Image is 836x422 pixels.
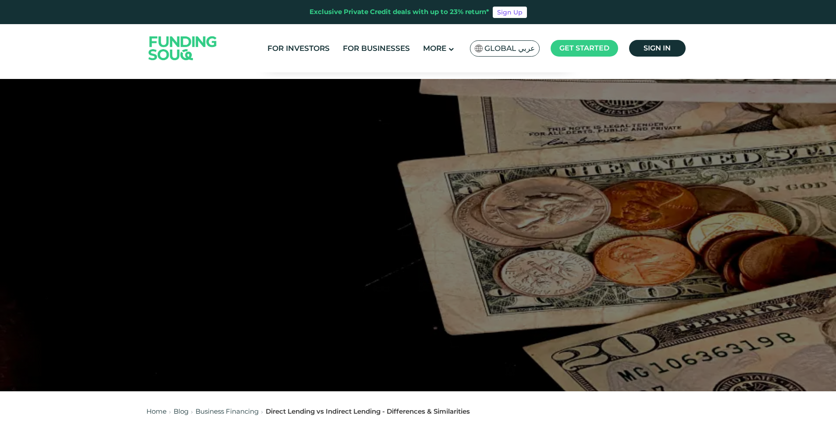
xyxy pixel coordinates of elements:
span: Sign in [644,44,671,52]
img: SA Flag [475,45,483,52]
a: Sign in [629,40,686,57]
span: Get started [559,44,609,52]
a: Blog [174,407,189,415]
a: For Investors [265,41,332,56]
a: Home [146,407,167,415]
span: Global عربي [484,43,535,54]
img: Logo [140,26,226,70]
div: Exclusive Private Credit deals with up to 23% return* [309,7,489,17]
a: Business Financing [196,407,259,415]
a: For Businesses [341,41,412,56]
a: Sign Up [493,7,527,18]
div: Direct Lending vs Indirect Lending - Differences & Similarities [266,407,470,417]
span: More [423,44,446,53]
